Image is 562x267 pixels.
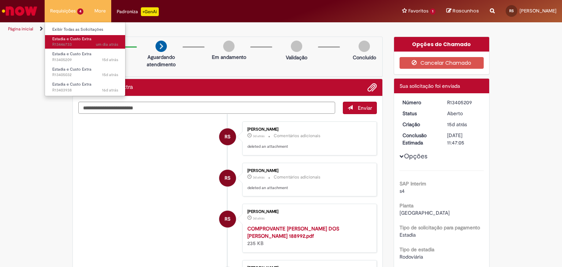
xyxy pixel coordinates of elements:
[45,26,125,34] a: Exibir Todas as Solicitações
[274,133,321,139] small: Comentários adicionais
[219,128,236,145] div: RAFAEL SANDRINO
[52,36,91,42] span: Estadia e Custo Extra
[52,82,91,87] span: Estadia e Custo Extra
[509,8,514,13] span: RS
[247,144,369,150] p: deleted an attachment
[359,41,370,52] img: img-circle-grey.png
[397,99,442,106] dt: Número
[430,8,435,15] span: 1
[8,26,33,32] a: Página inicial
[5,22,369,36] ul: Trilhas de página
[247,127,369,132] div: [PERSON_NAME]
[453,7,479,14] span: Rascunhos
[253,134,265,138] span: 3d atrás
[45,35,125,49] a: Aberto R13446733 : Estadia e Custo Extra
[45,65,125,79] a: Aberto R13405032 : Estadia e Custo Extra
[52,67,91,72] span: Estadia e Custo Extra
[52,87,118,93] span: R13403938
[96,42,118,47] time: 26/08/2025 08:42:28
[400,180,426,187] b: SAP Interim
[52,57,118,63] span: R13405209
[253,216,265,221] time: 25/08/2025 10:45:06
[447,132,481,146] div: [DATE] 11:47:05
[141,7,159,16] p: +GenAi
[447,121,481,128] div: 12/08/2025 16:47:01
[52,51,91,57] span: Estadia e Custo Extra
[358,105,372,111] span: Enviar
[102,57,118,63] time: 12/08/2025 16:47:02
[96,42,118,47] span: um dia atrás
[247,225,369,247] div: 235 KB
[247,210,369,214] div: [PERSON_NAME]
[447,121,467,128] time: 12/08/2025 16:47:01
[446,8,479,15] a: Rascunhos
[400,210,450,216] span: [GEOGRAPHIC_DATA]
[77,8,83,15] span: 4
[286,54,307,61] p: Validação
[225,128,231,146] span: RS
[247,185,369,191] p: deleted an attachment
[400,224,480,231] b: Tipo de solicitação para pagamento
[400,202,413,209] b: Planta
[394,37,490,52] div: Opções do Chamado
[520,8,557,14] span: [PERSON_NAME]
[225,169,231,187] span: RS
[94,7,106,15] span: More
[156,41,167,52] img: arrow-next.png
[447,99,481,106] div: R13405209
[400,57,484,69] button: Cancelar Chamado
[400,253,423,260] span: Rodoviária
[353,54,376,61] p: Concluído
[400,246,434,253] b: Tipo de estadia
[45,22,125,96] ul: Requisições
[400,188,405,194] span: s4
[45,50,125,64] a: Aberto R13405209 : Estadia e Custo Extra
[212,53,246,61] p: Em andamento
[253,216,265,221] span: 3d atrás
[45,80,125,94] a: Aberto R13403938 : Estadia e Custo Extra
[274,174,321,180] small: Comentários adicionais
[253,175,265,180] span: 3d atrás
[219,211,236,227] div: RAFAEL SANDRINO
[223,41,235,52] img: img-circle-grey.png
[253,175,265,180] time: 25/08/2025 10:45:15
[367,83,377,92] button: Adicionar anexos
[52,42,118,48] span: R13446733
[247,225,339,239] a: COMPROVANTE [PERSON_NAME] DOS [PERSON_NAME] 188992.pdf
[117,7,159,16] div: Padroniza
[102,87,118,93] span: 16d atrás
[52,72,118,78] span: R13405032
[219,170,236,187] div: RAFAEL SANDRINO
[253,134,265,138] time: 25/08/2025 10:45:23
[408,7,428,15] span: Favoritos
[397,121,442,128] dt: Criação
[102,57,118,63] span: 15d atrás
[447,121,467,128] span: 15d atrás
[397,132,442,146] dt: Conclusão Estimada
[1,4,38,18] img: ServiceNow
[78,102,335,114] textarea: Digite sua mensagem aqui...
[50,7,76,15] span: Requisições
[400,232,416,238] span: Estadia
[343,102,377,114] button: Enviar
[400,83,460,89] span: Sua solicitação foi enviada
[397,110,442,117] dt: Status
[447,110,481,117] div: Aberto
[247,169,369,173] div: [PERSON_NAME]
[225,210,231,228] span: RS
[143,53,179,68] p: Aguardando atendimento
[102,72,118,78] time: 12/08/2025 16:27:37
[291,41,302,52] img: img-circle-grey.png
[102,72,118,78] span: 15d atrás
